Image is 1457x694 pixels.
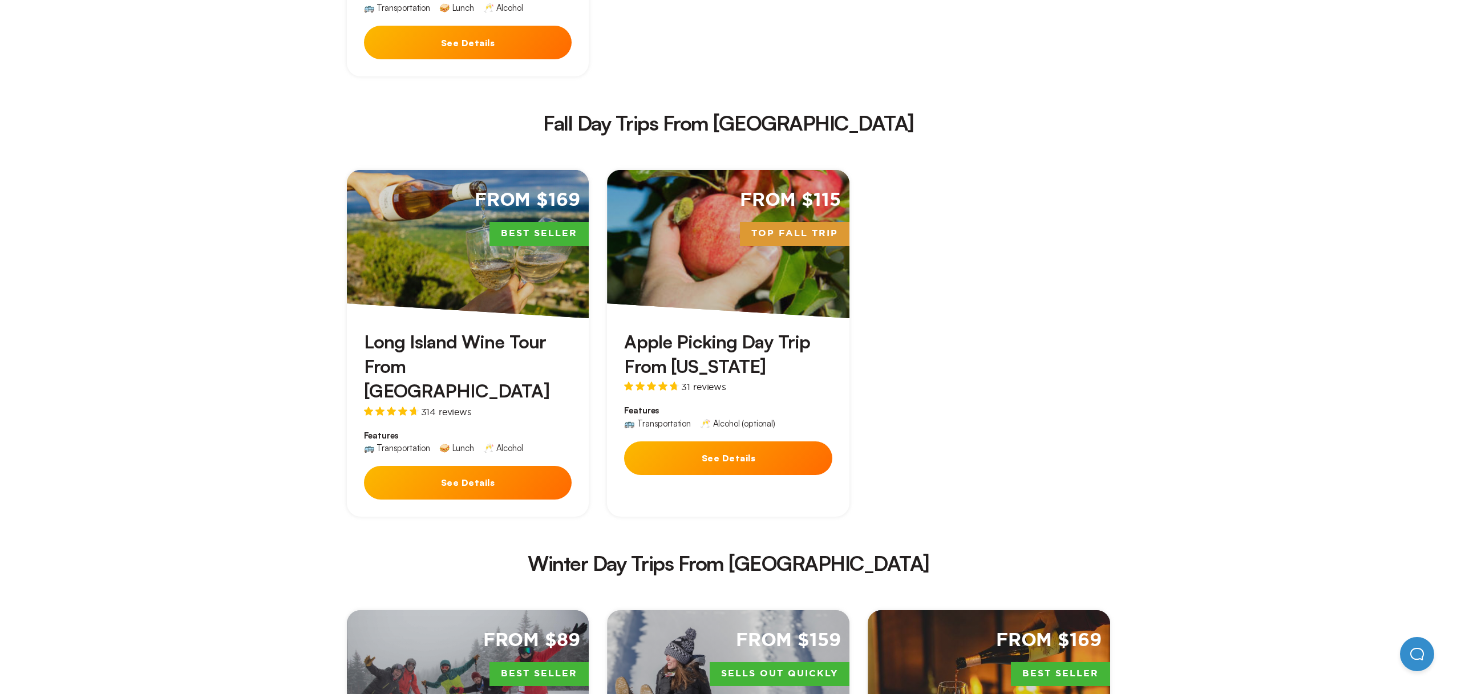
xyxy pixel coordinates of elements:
span: From $115 [740,188,841,213]
span: Features [624,405,832,416]
span: Best Seller [489,222,589,246]
span: 314 reviews [421,407,472,416]
iframe: Help Scout Beacon - Open [1400,637,1434,671]
span: From $89 [483,628,580,653]
div: 🥂 Alcohol [483,444,523,452]
button: See Details [364,466,572,500]
div: 🥂 Alcohol [483,3,523,12]
div: 🥪 Lunch [439,3,474,12]
span: From $159 [736,628,841,653]
div: 🚌 Transportation [364,444,430,452]
span: Sells Out Quickly [710,662,849,686]
a: From $115Top Fall TripApple Picking Day Trip From [US_STATE]31 reviewsFeatures🚌 Transportation🥂 A... [607,170,849,517]
div: 🥪 Lunch [439,444,474,452]
h2: Winter Day Trips From [GEOGRAPHIC_DATA] [144,553,1313,574]
a: From $169Best SellerLong Island Wine Tour From [GEOGRAPHIC_DATA]314 reviewsFeatures🚌 Transportati... [347,170,589,517]
span: Top Fall Trip [740,222,849,246]
h2: Fall Day Trips From [GEOGRAPHIC_DATA] [144,113,1313,133]
div: 🚌 Transportation [624,419,690,428]
span: Best Seller [1011,662,1110,686]
button: See Details [364,26,572,59]
span: Best Seller [489,662,589,686]
h3: Apple Picking Day Trip From [US_STATE] [624,330,832,379]
h3: Long Island Wine Tour From [GEOGRAPHIC_DATA] [364,330,572,404]
span: From $169 [475,188,580,213]
span: From $169 [996,628,1102,653]
div: 🚌 Transportation [364,3,430,12]
button: See Details [624,441,832,475]
span: Features [364,430,572,441]
div: 🥂 Alcohol (optional) [700,419,775,428]
span: 31 reviews [681,382,726,391]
